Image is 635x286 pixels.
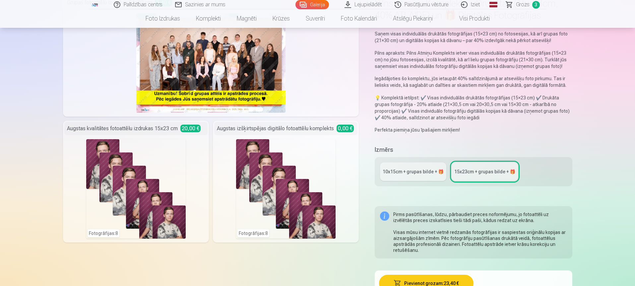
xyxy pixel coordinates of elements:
div: Augstas izšķirtspējas digitālo fotoattēlu komplekts [214,122,357,135]
p: Perfekta piemiņa jūsu īpašajiem mirkļiem! [375,127,572,133]
span: 0,00 € [337,125,354,132]
p: 💡 Komplektā ietilpst: ✔️ Visas individuālās drukātās fotogrāfijas (15×23 cm) ✔️ Drukāta grupas fo... [375,94,572,121]
img: /fa1 [92,3,99,7]
a: Suvenīri [298,9,333,28]
span: 20,00 € [180,125,201,132]
a: Foto kalendāri [333,9,385,28]
a: Magnēti [229,9,265,28]
div: Pirms pasūtīšanas, lūdzu, pārbaudiet preces noformējumu, jo fotoattēli uz izvēlētās preces izskat... [393,211,567,253]
a: Atslēgu piekariņi [385,9,441,28]
a: Visi produkti [441,9,498,28]
p: Pilns apraksts: Pilns Atmiņu Komplekts ietver visas individuālās drukātās fotogrāfijas (15×23 cm)... [375,50,572,70]
a: 15x23сm + grupas bilde + 🎁 [452,162,518,181]
div: 10x15сm + grupas bilde + 🎁 [383,168,444,175]
h5: Izmērs [375,145,572,154]
p: Saņem visas individuālās drukātās fotogrāfijas (15×23 cm) no fotosesijas, kā arī grupas foto (21×... [375,30,572,44]
a: Komplekti [188,9,229,28]
span: 3 [532,1,540,9]
a: Foto izdrukas [138,9,188,28]
div: Augstas kvalitātes fotoattēlu izdrukas 15x23 cm [64,122,208,135]
a: 10x15сm + grupas bilde + 🎁 [380,162,446,181]
a: Krūzes [265,9,298,28]
span: Grozs [516,1,530,9]
div: 15x23сm + grupas bilde + 🎁 [454,168,515,175]
p: Iegādājoties šo komplektu, jūs ietaupāt 40% salīdzinājumā ar atsevišķu foto pirkumu. Tas ir lieli... [375,75,572,88]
